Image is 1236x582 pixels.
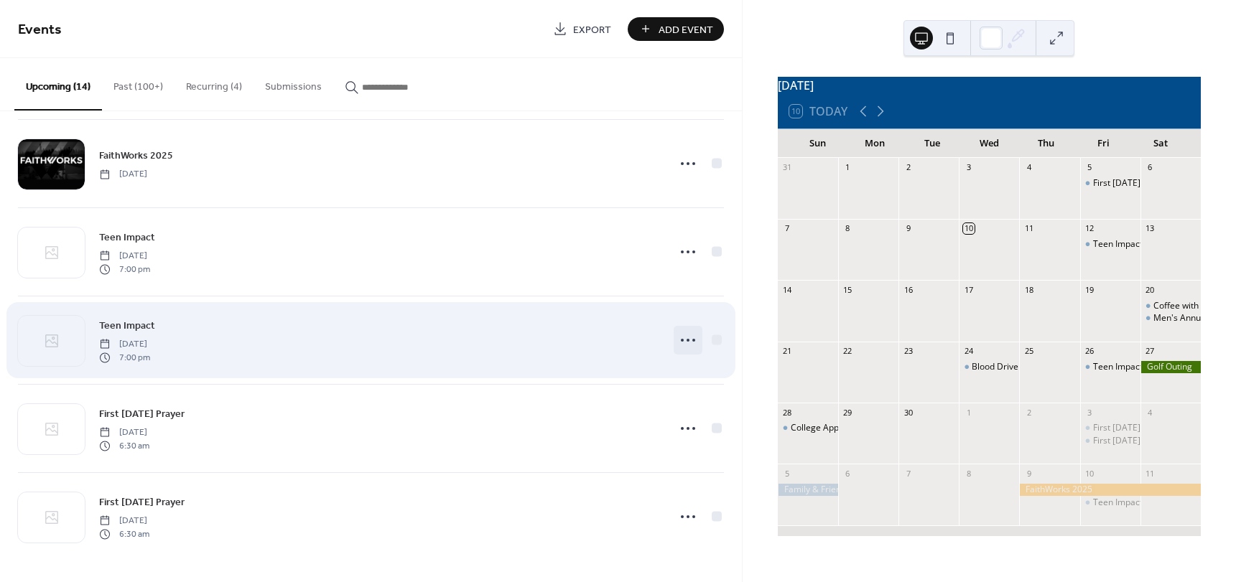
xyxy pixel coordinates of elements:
[842,162,853,173] div: 1
[782,223,793,234] div: 7
[99,351,150,364] span: 7:00 pm
[1093,435,1169,447] div: First [DATE] Prayer
[102,58,175,109] button: Past (100+)
[1084,162,1095,173] div: 5
[1080,238,1140,250] div: Teen Impact
[963,284,974,295] div: 17
[963,223,974,234] div: 10
[963,162,974,173] div: 3
[628,17,724,41] button: Add Event
[1084,407,1095,418] div: 3
[1093,497,1143,509] div: Teen Impact
[99,168,147,181] span: [DATE]
[963,346,974,357] div: 24
[778,77,1201,94] div: [DATE]
[1084,468,1095,479] div: 10
[99,527,149,540] span: 6:30 am
[542,17,622,41] a: Export
[782,284,793,295] div: 14
[99,515,149,527] span: [DATE]
[842,346,853,357] div: 22
[99,319,155,334] span: Teen Impact
[963,407,974,418] div: 1
[1145,468,1156,479] div: 11
[1075,129,1133,158] div: Fri
[99,149,173,164] span: FaithWorks 2025
[842,407,853,418] div: 29
[1093,238,1143,250] div: Teen Impact
[99,317,155,334] a: Teen Impact
[846,129,903,158] div: Mon
[842,223,853,234] div: 8
[14,58,102,111] button: Upcoming (14)
[1145,346,1156,357] div: 27
[99,426,149,439] span: [DATE]
[903,468,914,479] div: 7
[903,129,961,158] div: Tue
[1080,422,1140,434] div: First Friday Prayer
[778,422,838,434] div: College Application Essay Writing Workshop
[903,346,914,357] div: 23
[1019,484,1201,496] div: FaithWorks 2025
[963,468,974,479] div: 8
[903,162,914,173] div: 2
[1080,435,1140,447] div: First Friday Prayer
[254,58,333,109] button: Submissions
[959,361,1019,373] div: Blood Drive
[1080,497,1140,509] div: Teen Impact
[1140,361,1201,373] div: Golf Outing
[791,422,966,434] div: College Application Essay Writing Workshop
[842,284,853,295] div: 15
[99,229,155,245] a: Teen Impact
[1023,468,1034,479] div: 9
[1023,284,1034,295] div: 18
[1140,312,1201,324] div: Men's Annual Gather & Grill
[1145,284,1156,295] div: 20
[99,407,185,422] span: First [DATE] Prayer
[175,58,254,109] button: Recurring (4)
[573,22,611,37] span: Export
[782,468,793,479] div: 5
[960,129,1018,158] div: Wed
[659,22,713,37] span: Add Event
[842,468,853,479] div: 6
[99,147,173,164] a: FaithWorks 2025
[1132,129,1189,158] div: Sat
[99,495,185,510] span: First [DATE] Prayer
[99,405,185,422] a: First [DATE] Prayer
[99,338,150,351] span: [DATE]
[1018,129,1075,158] div: Thu
[1023,162,1034,173] div: 4
[1093,361,1143,373] div: Teen Impact
[1093,422,1169,434] div: First [DATE] Prayer
[903,407,914,418] div: 30
[789,129,847,158] div: Sun
[972,361,1018,373] div: Blood Drive
[1084,284,1095,295] div: 19
[18,16,62,44] span: Events
[99,439,149,452] span: 6:30 am
[1023,223,1034,234] div: 11
[778,484,838,496] div: Family & Friends Day
[1080,177,1140,189] div: First Friday Prayer
[782,162,793,173] div: 31
[99,230,155,245] span: Teen Impact
[99,250,150,263] span: [DATE]
[1145,162,1156,173] div: 6
[99,263,150,276] span: 7:00 pm
[1023,346,1034,357] div: 25
[99,494,185,510] a: First [DATE] Prayer
[1023,407,1034,418] div: 2
[903,284,914,295] div: 16
[1084,223,1095,234] div: 12
[1093,177,1169,189] div: First [DATE] Prayer
[1080,361,1140,373] div: Teen Impact
[782,407,793,418] div: 28
[903,223,914,234] div: 9
[1084,346,1095,357] div: 26
[1145,407,1156,418] div: 4
[782,346,793,357] div: 21
[1145,223,1156,234] div: 13
[1140,300,1201,312] div: Coffee with The First Lady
